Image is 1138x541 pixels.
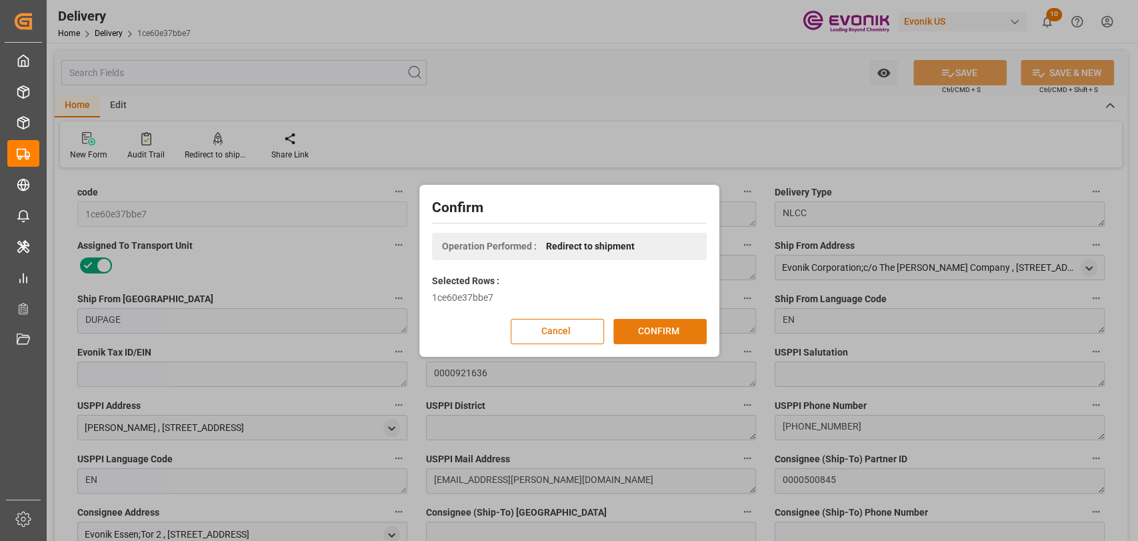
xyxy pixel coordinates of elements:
[442,239,537,253] span: Operation Performed :
[432,274,499,288] label: Selected Rows :
[432,197,707,219] h2: Confirm
[432,291,707,305] div: 1ce60e37bbe7
[546,239,635,253] span: Redirect to shipment
[511,319,604,344] button: Cancel
[613,319,707,344] button: CONFIRM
